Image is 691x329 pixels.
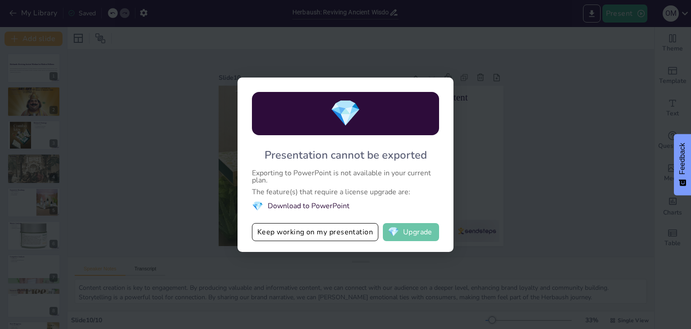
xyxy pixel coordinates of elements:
div: Exporting to PowerPoint is not available in your current plan. [252,169,439,184]
span: diamond [388,228,399,237]
div: The feature(s) that require a license upgrade are: [252,188,439,196]
li: Download to PowerPoint [252,200,439,212]
span: diamond [252,200,263,212]
button: Feedback - Show survey [674,134,691,195]
button: diamondUpgrade [383,223,439,241]
button: Keep working on my presentation [252,223,378,241]
div: Presentation cannot be exported [265,148,427,162]
span: diamond [330,96,361,131]
span: Feedback [678,143,687,174]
